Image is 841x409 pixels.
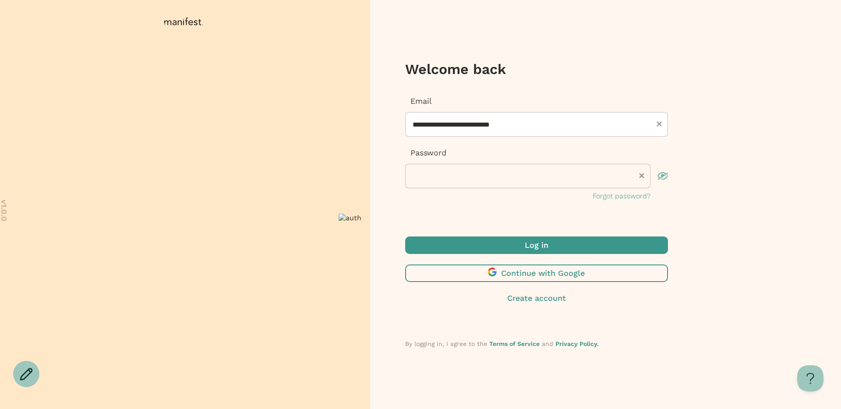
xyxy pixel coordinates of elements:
p: Email [405,95,668,107]
button: Log in [405,236,668,254]
iframe: Toggle Customer Support [797,365,823,391]
p: Password [405,147,668,159]
span: By logging in, I agree to the and [405,340,599,347]
h3: Welcome back [405,60,668,78]
a: Privacy Policy. [555,340,599,347]
button: Forgot password? [593,191,650,201]
img: auth [339,214,361,222]
a: Terms of Service [489,340,540,347]
button: Create account [405,293,668,304]
button: Continue with Google [405,264,668,282]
